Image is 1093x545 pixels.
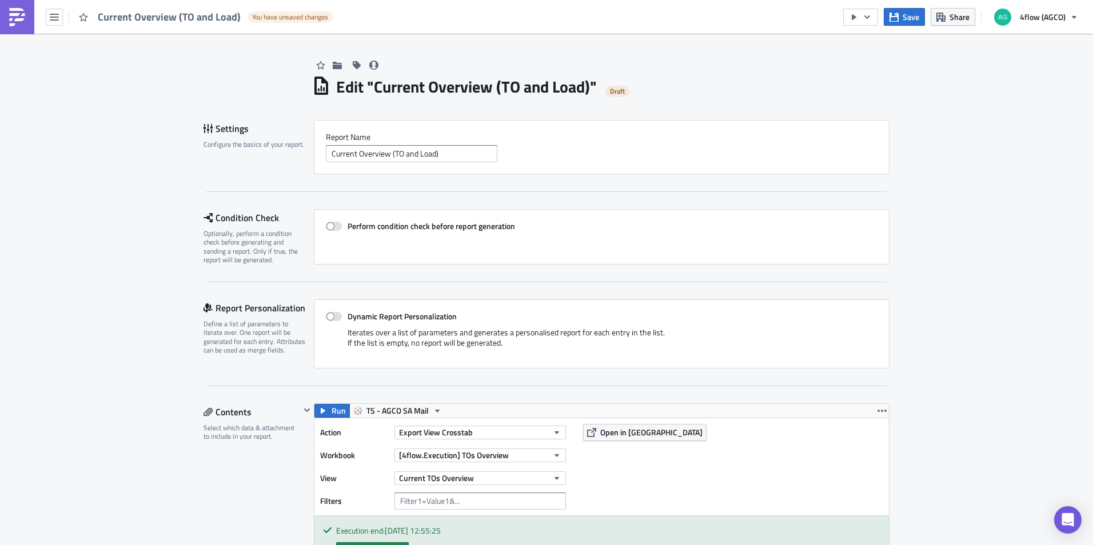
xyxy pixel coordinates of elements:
span: Current Overview (TO and Load) [98,10,242,23]
div: Condition Check [204,209,314,226]
button: [4flow.Execution] TOs Overview [394,448,566,462]
div: Open Intercom Messenger [1054,506,1082,534]
label: View [320,470,389,487]
span: Open in [GEOGRAPHIC_DATA] [600,426,703,438]
label: Filters [320,492,389,510]
div: Report Personalization [204,299,314,316]
input: Filter1=Value1&... [394,492,566,510]
button: 4flow (AGCO) [987,5,1084,30]
strong: Perform condition check before report generation [348,220,515,232]
strong: Dynamic Report Personalization [348,310,457,322]
span: Export View Crosstab [399,426,473,438]
h1: Edit " Current Overview (TO and Load) " [336,77,597,97]
span: Run [332,404,346,418]
div: Select which data & attachment to include in your report. [204,423,300,441]
span: You have unsaved changes [252,13,328,22]
span: 4flow (AGCO) [1020,11,1066,23]
div: Execution end: [DATE] 12:55:25 [336,524,880,536]
button: Hide content [300,403,314,417]
div: Optionally, perform a condition check before generating and sending a report. Only if true, the r... [204,229,306,265]
span: Current TOs Overview [399,472,474,484]
img: PushMetrics [8,8,26,26]
div: Configure the basics of your report. [204,140,306,149]
button: Save [884,8,925,26]
button: TS - AGCO SA Mail [349,404,446,418]
label: Action [320,424,389,441]
span: Draft [610,87,625,96]
button: Current TOs Overview [394,471,566,485]
p: Bom dia, [5,5,546,14]
label: Workbook [320,447,389,464]
button: Open in [GEOGRAPHIC_DATA] [583,424,707,441]
div: Define a list of parameters to iterate over. One report will be generated for each entry. Attribu... [204,319,306,355]
span: [4flow.Execution] TOs Overview [399,449,509,461]
div: Contents [204,403,300,420]
p: Relatório referente TOs e Loads para análise. [5,30,546,39]
body: Rich Text Area. Press ALT-0 for help. [5,5,546,64]
label: Report Nam﻿e [326,132,877,142]
div: Iterates over a list of parameters and generates a personalised report for each entry in the list... [326,327,877,356]
button: Run [314,404,350,418]
span: Save [903,11,919,23]
span: Share [950,11,970,23]
button: Share [931,8,975,26]
button: Export View Crosstab [394,426,566,439]
span: TS - AGCO SA Mail [366,404,429,418]
div: Settings [204,120,314,137]
img: Avatar [993,7,1012,27]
